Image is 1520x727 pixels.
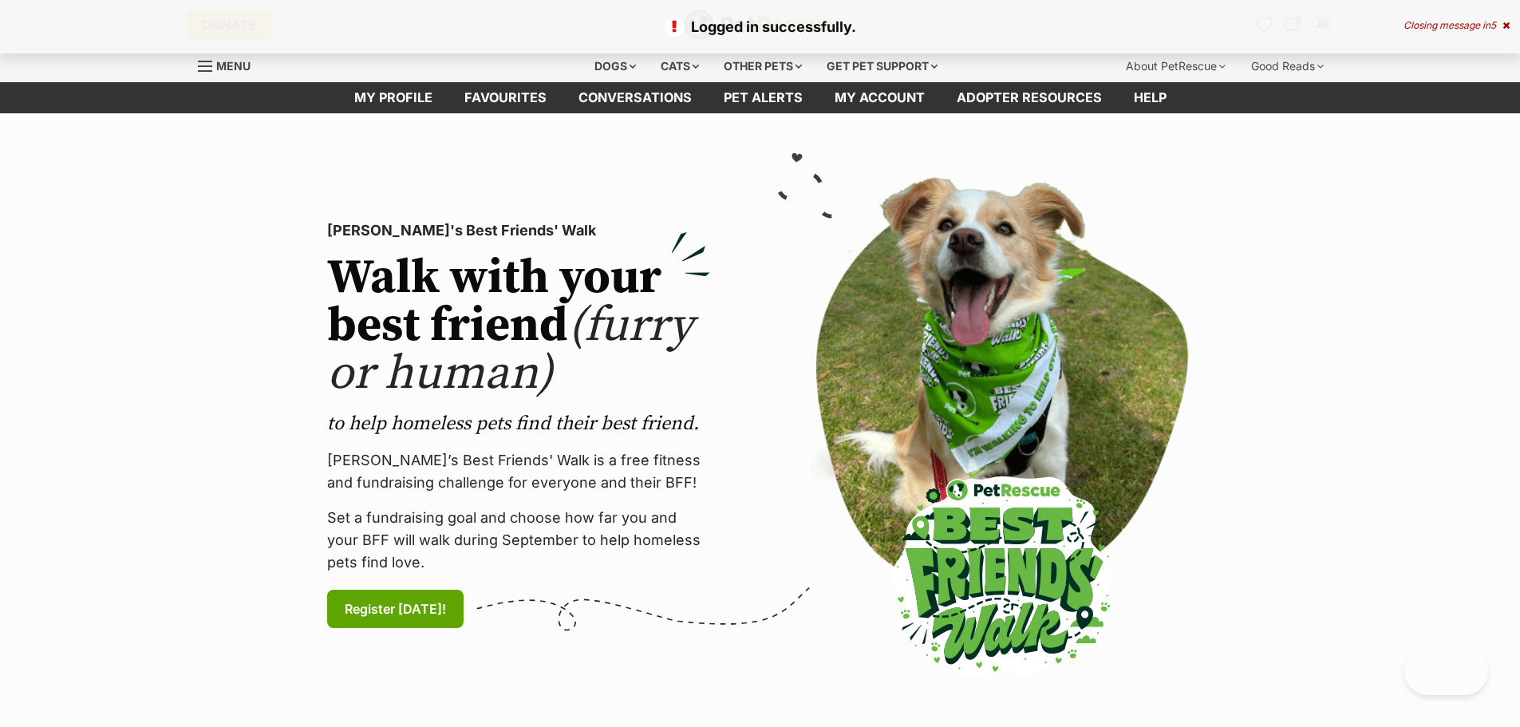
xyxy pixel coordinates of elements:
[1404,647,1488,695] iframe: Help Scout Beacon - Open
[815,50,949,82] div: Get pet support
[448,82,563,113] a: Favourites
[1240,50,1335,82] div: Good Reads
[1115,50,1237,82] div: About PetRescue
[345,599,446,618] span: Register [DATE]!
[327,255,710,398] h2: Walk with your best friend
[563,82,708,113] a: conversations
[216,59,251,73] span: Menu
[327,449,710,494] p: [PERSON_NAME]’s Best Friends' Walk is a free fitness and fundraising challenge for everyone and t...
[327,296,693,404] span: (furry or human)
[583,50,647,82] div: Dogs
[327,411,710,437] p: to help homeless pets find their best friend.
[198,50,262,79] a: Menu
[819,82,941,113] a: My account
[941,82,1118,113] a: Adopter resources
[708,82,819,113] a: Pet alerts
[649,50,710,82] div: Cats
[327,590,464,628] a: Register [DATE]!
[1118,82,1182,113] a: Help
[713,50,813,82] div: Other pets
[327,219,710,242] p: [PERSON_NAME]'s Best Friends' Walk
[338,82,448,113] a: My profile
[327,507,710,574] p: Set a fundraising goal and choose how far you and your BFF will walk during September to help hom...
